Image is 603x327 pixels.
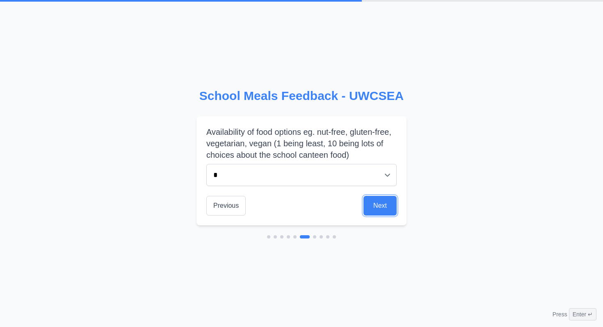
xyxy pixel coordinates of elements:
[569,308,596,320] span: Enter ↵
[363,196,397,216] button: Next
[196,89,407,103] h2: School Meals Feedback - UWCSEA
[206,196,246,216] button: Previous
[553,308,596,320] div: Press
[206,126,397,161] label: Availability of food options eg. nut-free, gluten-free, vegetarian, vegan (1 being least, 10 bein...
